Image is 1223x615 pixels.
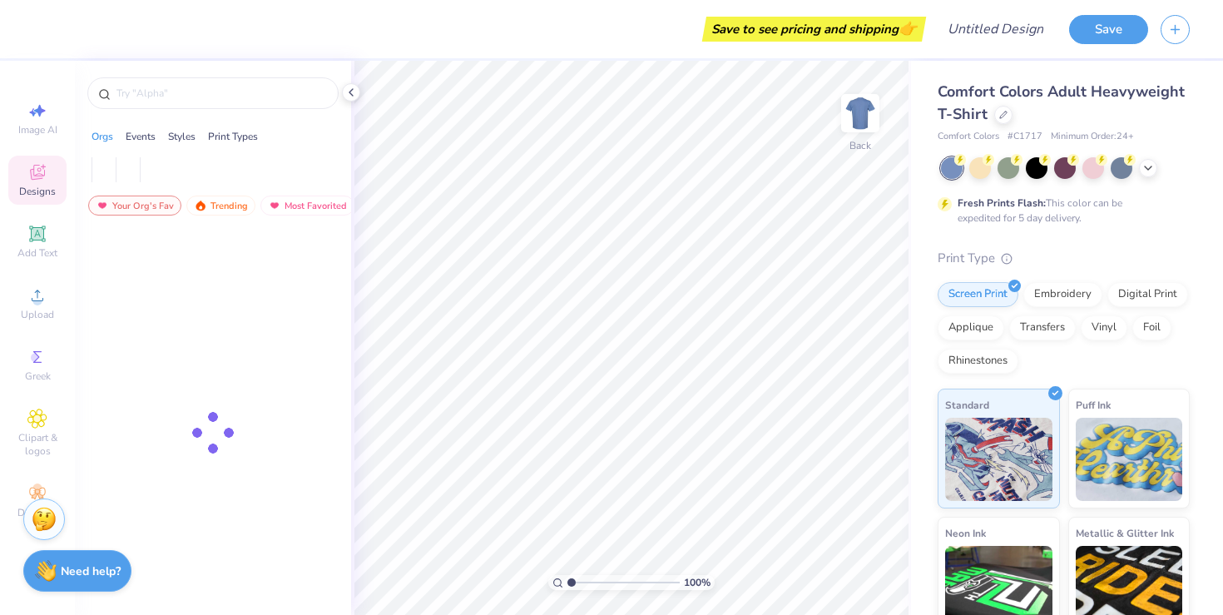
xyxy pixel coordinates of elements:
div: Trending [186,196,255,216]
span: Decorate [17,506,57,519]
div: Transfers [1009,315,1076,340]
span: Upload [21,308,54,321]
div: Rhinestones [938,349,1018,374]
div: Screen Print [938,282,1018,307]
span: Neon Ink [945,524,986,542]
div: Embroidery [1023,282,1102,307]
strong: Fresh Prints Flash: [958,196,1046,210]
span: Greek [25,369,51,383]
div: Back [849,138,871,153]
span: 👉 [899,18,917,38]
div: Applique [938,315,1004,340]
button: Save [1069,15,1148,44]
span: Image AI [18,123,57,136]
div: Events [126,129,156,144]
span: Designs [19,185,56,198]
div: Digital Print [1107,282,1188,307]
div: Styles [168,129,196,144]
span: 100 % [684,575,711,590]
div: Vinyl [1081,315,1127,340]
span: Metallic & Glitter Ink [1076,524,1174,542]
div: Most Favorited [260,196,354,216]
div: Print Types [208,129,258,144]
img: trending.gif [194,200,207,211]
div: Print Type [938,249,1190,268]
span: Standard [945,396,989,414]
span: # C1717 [1008,130,1042,144]
span: Clipart & logos [8,431,67,458]
span: Add Text [17,246,57,260]
div: Save to see pricing and shipping [706,17,922,42]
img: Standard [945,418,1052,501]
input: Try "Alpha" [115,85,328,102]
span: Comfort Colors [938,130,999,144]
div: Orgs [92,129,113,144]
span: Puff Ink [1076,396,1111,414]
span: Comfort Colors Adult Heavyweight T-Shirt [938,82,1185,124]
strong: Need help? [61,563,121,579]
span: Minimum Order: 24 + [1051,130,1134,144]
div: Foil [1132,315,1171,340]
div: This color can be expedited for 5 day delivery. [958,196,1162,226]
img: Puff Ink [1076,418,1183,501]
img: most_fav.gif [268,200,281,211]
img: most_fav.gif [96,200,109,211]
img: Back [844,97,877,130]
input: Untitled Design [934,12,1057,46]
div: Your Org's Fav [88,196,181,216]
